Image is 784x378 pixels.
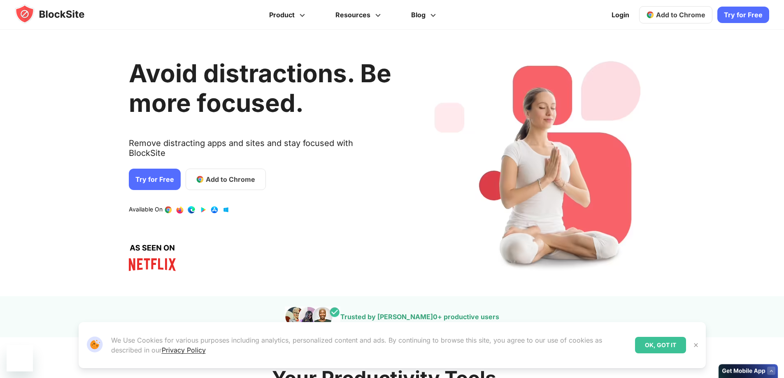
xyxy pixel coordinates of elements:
a: Add to Chrome [186,169,266,190]
p: We Use Cookies for various purposes including analytics, personalized content and ads. By continu... [111,335,628,355]
a: Login [607,5,634,25]
span: Add to Chrome [206,174,255,184]
a: Privacy Policy [162,346,206,354]
button: Close [691,340,701,350]
div: OK, GOT IT [635,337,686,353]
span: Add to Chrome [656,11,705,19]
a: Add to Chrome [639,6,712,23]
text: Remove distracting apps and sites and stay focused with BlockSite [129,138,391,165]
img: chrome-icon.svg [646,11,654,19]
img: blocksite-icon.5d769676.svg [15,4,100,24]
text: Available On [129,206,163,214]
a: Try for Free [717,7,769,23]
img: Close [693,342,699,348]
h1: Avoid distractions. Be more focused. [129,58,391,118]
img: pepole images [285,306,340,327]
iframe: Gumb za odpiranje okna za sporočila [7,345,33,371]
a: Try for Free [129,169,181,190]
